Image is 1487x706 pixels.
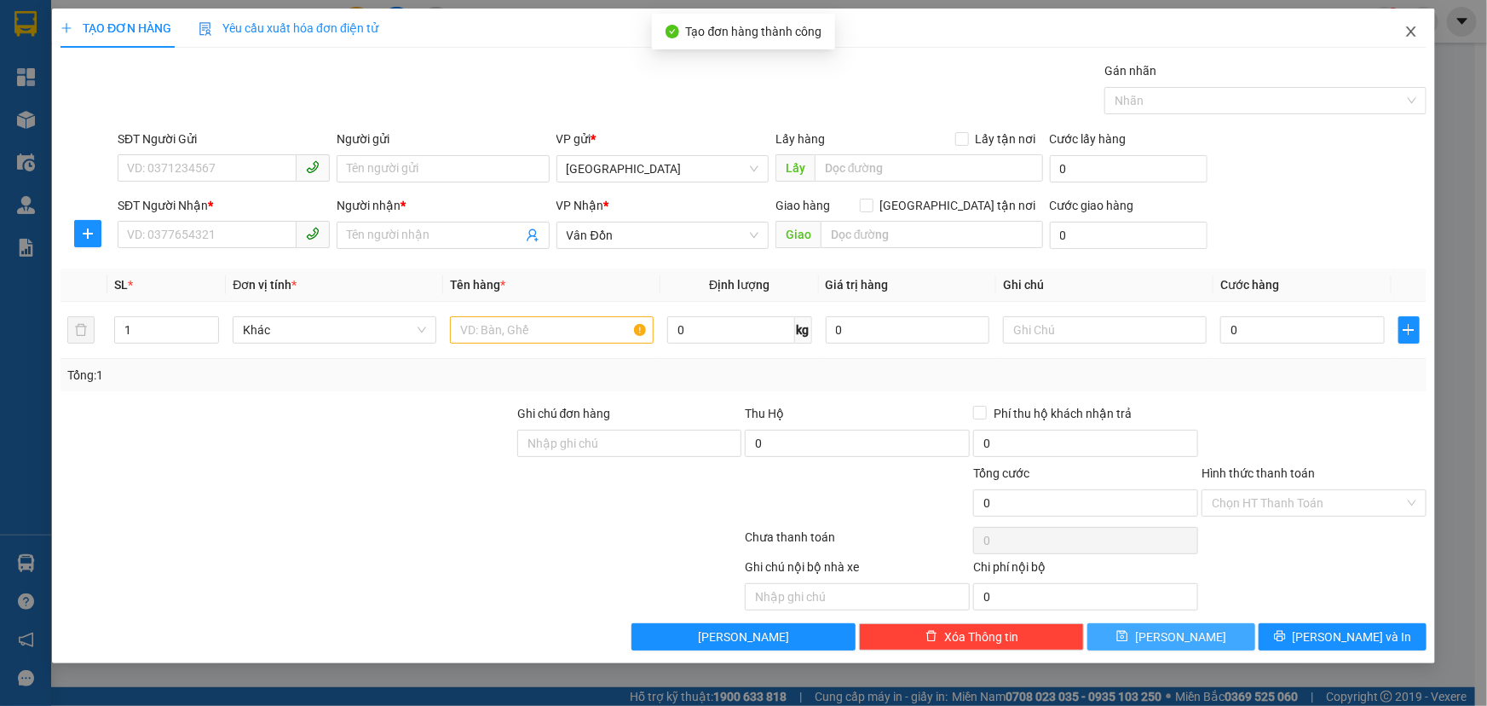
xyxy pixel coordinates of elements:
[243,317,426,343] span: Khác
[450,278,505,292] span: Tên hàng
[1087,623,1255,651] button: save[PERSON_NAME]
[666,25,679,38] span: check-circle
[973,558,1198,583] div: Chi phí nội bộ
[517,430,742,457] input: Ghi chú đơn hàng
[1259,623,1426,651] button: printer[PERSON_NAME] và In
[631,623,856,651] button: [PERSON_NAME]
[114,278,128,292] span: SL
[987,404,1138,423] span: Phí thu hộ khách nhận trả
[698,628,789,646] span: [PERSON_NAME]
[996,269,1213,302] th: Ghi chú
[745,407,784,420] span: Thu Hộ
[61,22,72,34] span: plus
[1404,25,1418,38] span: close
[944,628,1018,646] span: Xóa Thông tin
[567,223,758,248] span: Vân Đồn
[118,130,330,148] div: SĐT Người Gửi
[556,199,604,212] span: VP Nhận
[1293,628,1412,646] span: [PERSON_NAME] và In
[1399,323,1419,337] span: plus
[233,278,297,292] span: Đơn vị tính
[567,156,758,182] span: Hà Nội
[1116,630,1128,644] span: save
[556,130,769,148] div: VP gửi
[517,407,611,420] label: Ghi chú đơn hàng
[873,196,1043,215] span: [GEOGRAPHIC_DATA] tận nơi
[859,623,1084,651] button: deleteXóa Thông tin
[815,154,1043,182] input: Dọc đường
[1050,155,1207,182] input: Cước lấy hàng
[775,154,815,182] span: Lấy
[1274,630,1286,644] span: printer
[199,22,212,36] img: icon
[306,227,320,240] span: phone
[118,196,330,215] div: SĐT Người Nhận
[775,199,830,212] span: Giao hàng
[1135,628,1226,646] span: [PERSON_NAME]
[337,130,549,148] div: Người gửi
[337,196,549,215] div: Người nhận
[744,528,972,558] div: Chưa thanh toán
[1220,278,1279,292] span: Cước hàng
[775,221,821,248] span: Giao
[925,630,937,644] span: delete
[61,21,171,35] span: TẠO ĐƠN HÀNG
[973,466,1029,480] span: Tổng cước
[1387,9,1435,56] button: Close
[1050,222,1207,249] input: Cước giao hàng
[821,221,1043,248] input: Dọc đường
[450,316,654,344] input: VD: Bàn, Ghế
[1398,316,1420,344] button: plus
[826,278,889,292] span: Giá trị hàng
[67,366,574,385] div: Tổng: 1
[1104,64,1156,78] label: Gán nhãn
[75,227,101,240] span: plus
[67,316,95,344] button: delete
[1050,199,1134,212] label: Cước giao hàng
[306,160,320,174] span: phone
[745,583,970,611] input: Nhập ghi chú
[526,229,539,242] span: user-add
[686,25,822,38] span: Tạo đơn hàng thành công
[1003,316,1207,344] input: Ghi Chú
[795,316,812,344] span: kg
[826,316,990,344] input: 0
[709,278,769,292] span: Định lượng
[775,132,825,146] span: Lấy hàng
[199,21,378,35] span: Yêu cầu xuất hóa đơn điện tử
[74,220,101,247] button: plus
[1202,466,1315,480] label: Hình thức thanh toán
[745,558,970,583] div: Ghi chú nội bộ nhà xe
[1050,132,1127,146] label: Cước lấy hàng
[969,130,1043,148] span: Lấy tận nơi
